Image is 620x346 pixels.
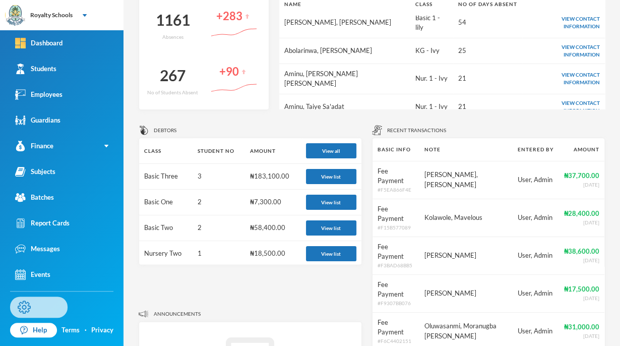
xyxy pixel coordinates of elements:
td: Abolarinwa, [PERSON_NAME] [279,38,410,64]
div: Report Cards [15,218,70,228]
div: Fee Payment [378,318,414,337]
div: [DATE] [564,332,599,340]
a: Privacy [91,325,113,335]
td: 2 [193,190,245,215]
div: # F9307BB076 [378,300,414,307]
div: View Contact Information [527,15,600,30]
td: User, Admin [513,237,559,274]
strong: ₦28,400.00 [564,209,599,217]
button: View list [306,246,356,261]
div: Royalty Schools [30,11,73,20]
div: # F15B577089 [378,224,414,232]
th: Class [139,138,193,164]
div: · [85,325,87,335]
strong: ₦31,000.00 [564,323,599,331]
img: logo [6,6,26,26]
div: 267 [160,62,185,89]
td: ₦58,400.00 [245,215,300,241]
td: Nursery Two [139,241,193,267]
td: User, Admin [513,274,559,312]
td: ₦183,100.00 [245,164,300,190]
th: Amount [245,138,300,164]
div: Absences [162,33,183,41]
td: Aminu, Taiye Sa'adat [279,94,410,120]
td: [PERSON_NAME] [419,274,513,312]
a: Settings [10,297,68,318]
td: [PERSON_NAME], [PERSON_NAME] [419,161,513,199]
th: Basic Info [373,138,419,161]
td: User, Admin [513,161,559,199]
th: Student No [193,138,245,164]
div: Batches [15,192,54,203]
td: 3 [193,164,245,190]
div: Messages [15,244,60,254]
div: # F3BAD68BB5 [378,262,414,269]
th: Amount [559,138,604,161]
span: Announcements [154,310,201,318]
div: Fee Payment [378,204,414,224]
div: Fee Payment [378,280,414,300]
div: Fee Payment [378,242,414,262]
div: [DATE] [564,219,599,226]
td: Kolawole, Mavelous [419,199,513,237]
strong: ₦38,600.00 [564,247,599,255]
div: View Contact Information [527,43,600,59]
td: Nur. 1 - Ivy [410,94,453,120]
td: 21 [453,64,522,94]
td: 25 [453,38,522,64]
td: [PERSON_NAME], [PERSON_NAME] [279,8,410,38]
div: No of Students Absent [147,89,198,96]
span: Debtors [154,127,176,134]
div: Employees [15,89,63,100]
div: View Contact Information [527,99,600,114]
td: KG - Ivy [410,38,453,64]
strong: ₦17,500.00 [564,285,599,293]
div: Dashboard [15,38,63,48]
div: Fee Payment [378,166,414,186]
div: Guardians [15,115,60,126]
div: Subjects [15,166,55,177]
div: Students [15,64,56,74]
div: [DATE] [564,257,599,264]
td: Aminu, [PERSON_NAME] [PERSON_NAME] [279,64,410,94]
div: Finance [15,141,53,151]
th: Entered By [513,138,559,161]
th: Note [419,138,513,161]
td: User, Admin [513,199,559,237]
div: [DATE] [564,295,599,302]
td: Basic One [139,190,193,215]
button: View list [306,220,356,236]
div: [DATE] [564,181,599,189]
button: View all [306,143,356,158]
a: Terms [61,325,80,335]
span: Recent Transactions [387,127,446,134]
td: 21 [453,94,522,120]
td: Basic Two [139,215,193,241]
div: View Contact Information [527,71,600,86]
div: Events [15,269,50,280]
div: 1161 [156,7,190,33]
td: 2 [193,215,245,241]
td: 54 [453,8,522,38]
td: 1 [193,241,245,267]
div: +90 [219,62,239,82]
div: # F6C4402151 [378,337,414,345]
a: Help [10,323,57,338]
td: Nur. 1 - Ivy [410,64,453,94]
td: ₦7,300.00 [245,190,300,215]
td: [PERSON_NAME] [419,237,513,274]
button: View list [306,195,356,210]
div: # F5EA866F4E [378,186,414,194]
td: ₦18,500.00 [245,241,300,267]
strong: ₦37,700.00 [564,171,599,180]
div: +283 [216,7,242,26]
button: View list [306,169,356,184]
td: Basic Three [139,164,193,190]
td: Basic 1 - lily [410,8,453,38]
